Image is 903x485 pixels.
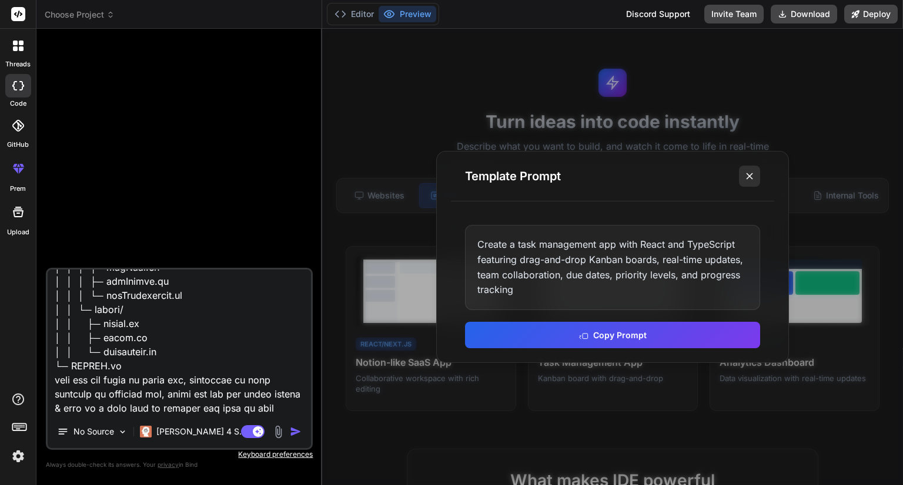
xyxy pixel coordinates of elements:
[140,426,152,437] img: Claude 4 Sonnet
[272,425,285,439] img: attachment
[5,59,31,69] label: threads
[10,184,26,194] label: prem
[46,450,313,459] p: Keyboard preferences
[465,168,561,184] h3: Template Prompt
[158,461,179,468] span: privacy
[48,270,311,415] textarea: Loremips-dolor/ ├─ sitamet/ │ ├─ consect.adip │ ├─ elitse.do │ ├─ eiusmo/ │ │ ├─ temp.in │ │ ├─ u...
[73,426,114,437] p: No Source
[8,446,28,466] img: settings
[465,225,760,309] div: Create a task management app with React and TypeScript featuring drag-and-drop Kanban boards, rea...
[330,6,379,22] button: Editor
[619,5,697,23] div: Discord Support
[7,227,29,237] label: Upload
[156,426,244,437] p: [PERSON_NAME] 4 S..
[290,426,302,437] img: icon
[45,9,115,21] span: Choose Project
[118,427,128,437] img: Pick Models
[704,5,764,23] button: Invite Team
[379,6,436,22] button: Preview
[10,99,26,109] label: code
[7,140,29,150] label: GitHub
[46,459,313,470] p: Always double-check its answers. Your in Bind
[465,322,760,348] button: Copy Prompt
[844,5,898,23] button: Deploy
[771,5,837,23] button: Download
